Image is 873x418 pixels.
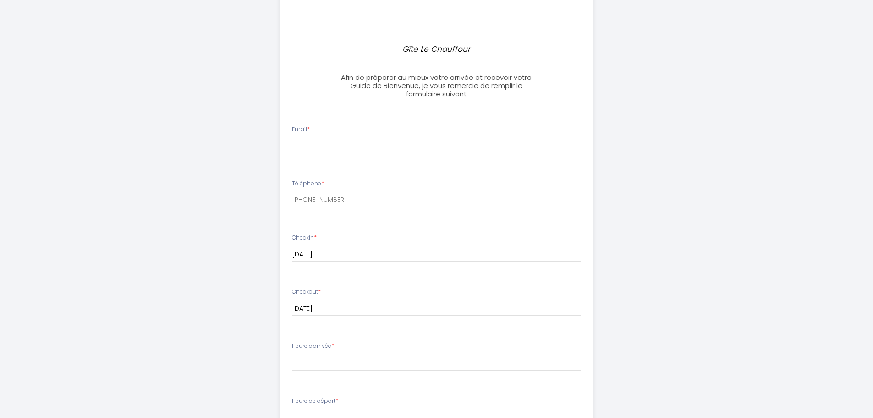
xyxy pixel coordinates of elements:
[335,73,538,98] h3: Afin de préparer au mieux votre arrivée et recevoir votre Guide de Bienvenue, je vous remercie de...
[292,397,338,406] label: Heure de départ
[292,179,324,188] label: Téléphone
[292,342,334,351] label: Heure d'arrivée
[292,234,317,242] label: Checkin
[292,288,321,296] label: Checkout
[292,125,310,134] label: Email
[339,43,535,56] p: Gîte Le Chauffour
